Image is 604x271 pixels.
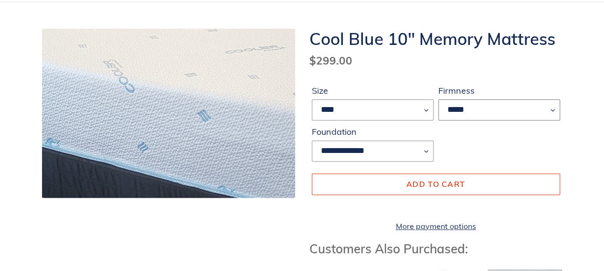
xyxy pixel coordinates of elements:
h3: Customers Also Purchased: [309,241,562,256]
h1: Cool Blue 10" Memory Mattress [309,29,562,49]
label: Foundation [312,125,434,138]
a: More payment options [312,220,560,232]
button: Add to cart [312,173,560,195]
label: Firmness [438,84,560,97]
span: $299.00 [309,54,352,67]
label: Size [312,84,434,97]
span: Add to cart [406,179,465,189]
